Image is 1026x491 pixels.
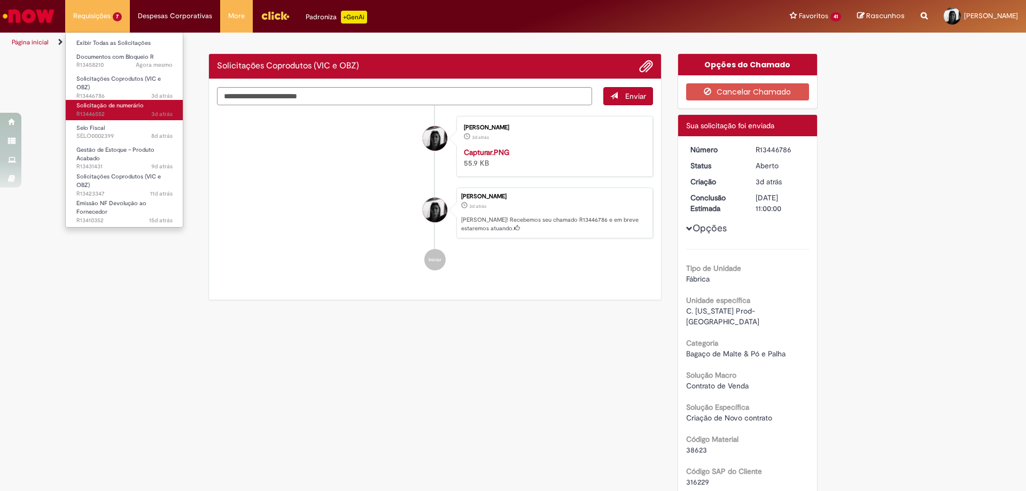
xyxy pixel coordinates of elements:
[686,121,774,130] span: Sua solicitação foi enviada
[464,124,642,131] div: [PERSON_NAME]
[261,7,290,24] img: click_logo_yellow_360x200.png
[8,33,676,52] ul: Trilhas de página
[76,162,173,171] span: R13431431
[76,92,173,100] span: R13446786
[151,92,173,100] time: 26/08/2025 08:54:06
[625,91,646,101] span: Enviar
[469,203,486,209] time: 26/08/2025 08:54:04
[151,162,173,170] time: 20/08/2025 10:12:08
[66,37,183,49] a: Exibir Todas as Solicitações
[423,198,447,222] div: Amanda Porcini Bin
[857,11,905,21] a: Rascunhos
[1,5,56,27] img: ServiceNow
[66,51,183,71] a: Aberto R13458210 : Documentos com Bloqueio R
[66,198,183,221] a: Aberto R13410352 : Emissão NF Devolução ao Fornecedor
[756,144,805,155] div: R13446786
[76,190,173,198] span: R13423347
[964,11,1018,20] span: [PERSON_NAME]
[149,216,173,224] span: 15d atrás
[76,53,154,61] span: Documentos com Bloqueio R
[686,349,786,358] span: Bagaço de Malte & Pó e Palha
[686,370,736,380] b: Solução Macro
[686,477,709,487] span: 316229
[76,146,154,162] span: Gestão de Estoque – Produto Acabado
[65,32,183,228] ul: Requisições
[686,83,810,100] button: Cancelar Chamado
[150,190,173,198] span: 11d atrás
[341,11,367,24] p: +GenAi
[461,193,647,200] div: [PERSON_NAME]
[113,12,122,21] span: 7
[76,75,161,91] span: Solicitações Coprodutos (VIC e OBZ)
[682,144,748,155] dt: Número
[12,38,49,46] a: Página inicial
[73,11,111,21] span: Requisições
[756,192,805,214] div: [DATE] 11:00:00
[756,177,782,186] span: 3d atrás
[686,306,759,326] span: C. [US_STATE] Prod-[GEOGRAPHIC_DATA]
[76,132,173,141] span: SELO0002399
[639,59,653,73] button: Adicionar anexos
[228,11,245,21] span: More
[76,102,144,110] span: Solicitação de numerário
[464,147,509,157] a: Capturar.PNG
[686,274,710,284] span: Fábrica
[686,295,750,305] b: Unidade específica
[686,381,749,391] span: Contrato de Venda
[469,203,486,209] span: 3d atrás
[686,434,739,444] b: Código Material
[306,11,367,24] div: Padroniza
[136,61,173,69] span: Agora mesmo
[756,176,805,187] div: 26/08/2025 08:54:04
[76,110,173,119] span: R13446552
[151,132,173,140] time: 20/08/2025 17:18:49
[461,216,647,232] p: [PERSON_NAME]! Recebemos seu chamado R13446786 e em breve estaremos atuando.
[66,100,183,120] a: Aberto R13446552 : Solicitação de numerário
[799,11,828,21] span: Favoritos
[149,216,173,224] time: 13/08/2025 15:26:37
[756,160,805,171] div: Aberto
[76,61,173,69] span: R13458210
[66,144,183,167] a: Aberto R13431431 : Gestão de Estoque – Produto Acabado
[76,124,105,132] span: Selo Fiscal
[686,445,707,455] span: 38623
[76,173,161,189] span: Solicitações Coprodutos (VIC e OBZ)
[76,216,173,225] span: R13410352
[686,413,772,423] span: Criação de Novo contrato
[217,105,653,282] ul: Histórico de tíquete
[686,466,762,476] b: Código SAP do Cliente
[151,110,173,118] span: 3d atrás
[603,87,653,105] button: Enviar
[756,177,782,186] time: 26/08/2025 08:54:04
[682,192,748,214] dt: Conclusão Estimada
[217,87,592,105] textarea: Digite sua mensagem aqui...
[866,11,905,21] span: Rascunhos
[423,126,447,151] div: Amanda Porcini Bin
[678,54,818,75] div: Opções do Chamado
[686,402,749,412] b: Solução Específica
[686,263,741,273] b: Tipo de Unidade
[66,122,183,142] a: Aberto SELO0002399 : Selo Fiscal
[682,160,748,171] dt: Status
[472,134,489,141] span: 3d atrás
[217,61,359,71] h2: Solicitações Coprodutos (VIC e OBZ) Histórico de tíquete
[151,92,173,100] span: 3d atrás
[138,11,212,21] span: Despesas Corporativas
[472,134,489,141] time: 26/08/2025 08:54:03
[76,199,146,216] span: Emissão NF Devolução ao Fornecedor
[136,61,173,69] time: 28/08/2025 14:22:10
[217,188,653,239] li: Amanda Porcini Bin
[830,12,841,21] span: 41
[151,162,173,170] span: 9d atrás
[682,176,748,187] dt: Criação
[66,73,183,96] a: Aberto R13446786 : Solicitações Coprodutos (VIC e OBZ)
[150,190,173,198] time: 18/08/2025 08:43:44
[464,147,642,168] div: 55.9 KB
[151,132,173,140] span: 8d atrás
[151,110,173,118] time: 26/08/2025 07:43:29
[686,338,718,348] b: Categoria
[66,171,183,194] a: Aberto R13423347 : Solicitações Coprodutos (VIC e OBZ)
